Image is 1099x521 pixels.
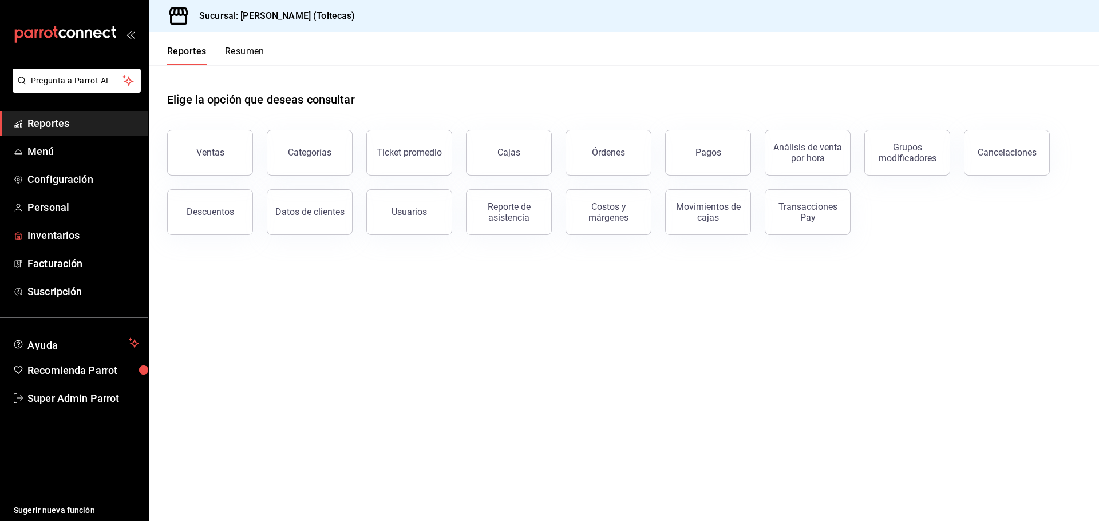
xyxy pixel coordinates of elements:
div: Movimientos de cajas [673,201,744,223]
span: Inventarios [27,228,139,243]
button: Pregunta a Parrot AI [13,69,141,93]
h1: Elige la opción que deseas consultar [167,91,355,108]
span: Configuración [27,172,139,187]
div: Ticket promedio [377,147,442,158]
div: Datos de clientes [275,206,345,217]
button: Costos y márgenes [566,189,651,235]
span: Personal [27,200,139,215]
button: Órdenes [566,130,651,176]
span: Facturación [27,256,139,271]
button: Datos de clientes [267,189,353,235]
span: Reportes [27,116,139,131]
span: Super Admin Parrot [27,391,139,406]
div: Cancelaciones [978,147,1037,158]
button: Ticket promedio [366,130,452,176]
div: navigation tabs [167,46,264,65]
a: Pregunta a Parrot AI [8,83,141,95]
button: Grupos modificadores [864,130,950,176]
button: Pagos [665,130,751,176]
div: Usuarios [392,206,427,217]
button: Reporte de asistencia [466,189,552,235]
span: Ayuda [27,336,124,350]
div: Órdenes [592,147,625,158]
button: Descuentos [167,189,253,235]
button: Reportes [167,46,207,65]
button: Transacciones Pay [765,189,851,235]
div: Reporte de asistencia [473,201,544,223]
div: Cajas [497,146,521,160]
button: open_drawer_menu [126,30,135,39]
div: Ventas [196,147,224,158]
div: Transacciones Pay [772,201,843,223]
span: Pregunta a Parrot AI [31,75,123,87]
button: Cancelaciones [964,130,1050,176]
div: Análisis de venta por hora [772,142,843,164]
button: Categorías [267,130,353,176]
span: Recomienda Parrot [27,363,139,378]
a: Cajas [466,130,552,176]
div: Pagos [695,147,721,158]
span: Sugerir nueva función [14,504,139,516]
span: Menú [27,144,139,159]
h3: Sucursal: [PERSON_NAME] (Toltecas) [190,9,355,23]
button: Análisis de venta por hora [765,130,851,176]
div: Categorías [288,147,331,158]
div: Descuentos [187,206,234,217]
button: Movimientos de cajas [665,189,751,235]
button: Ventas [167,130,253,176]
button: Resumen [225,46,264,65]
span: Suscripción [27,284,139,299]
div: Costos y márgenes [573,201,644,223]
div: Grupos modificadores [872,142,943,164]
button: Usuarios [366,189,452,235]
